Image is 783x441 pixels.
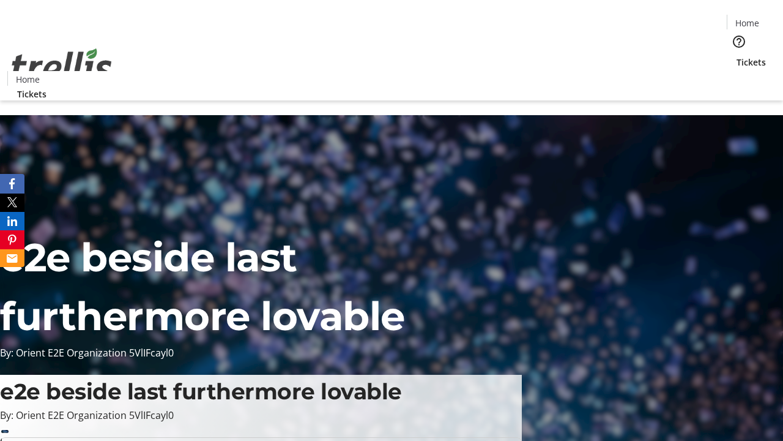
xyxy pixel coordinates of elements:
span: Tickets [17,88,46,100]
a: Tickets [7,88,56,100]
a: Home [727,17,766,29]
button: Cart [727,69,751,93]
img: Orient E2E Organization 5VlIFcayl0's Logo [7,35,116,96]
a: Tickets [727,56,776,69]
a: Home [8,73,47,86]
span: Home [16,73,40,86]
span: Home [735,17,759,29]
button: Help [727,29,751,54]
span: Tickets [737,56,766,69]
